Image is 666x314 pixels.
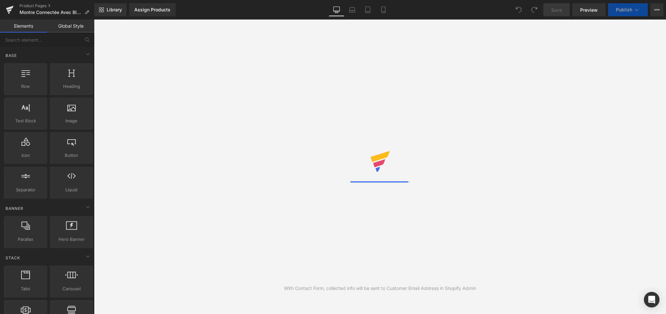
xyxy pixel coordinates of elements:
[650,3,663,16] button: More
[616,7,632,12] span: Publish
[551,7,562,13] span: Save
[5,255,21,261] span: Stack
[20,10,82,15] span: Montre Connectée Avec Bluetooth
[580,7,598,13] span: Preview
[6,117,45,124] span: Text Block
[284,285,476,292] div: With Contact Form, collected info will be sent to Customer Email Address in Shopify Admin
[52,152,91,159] span: Button
[360,3,376,16] a: Tablet
[6,152,45,159] span: Icon
[134,7,170,12] div: Assign Products
[5,52,18,59] span: Base
[5,205,24,212] span: Banner
[52,236,91,243] span: Hero Banner
[107,7,122,13] span: Library
[6,83,45,90] span: Row
[52,83,91,90] span: Heading
[94,3,127,16] a: New Library
[52,186,91,193] span: Liquid
[608,3,648,16] button: Publish
[20,3,94,8] a: Product Pages
[47,20,94,33] a: Global Style
[52,285,91,292] span: Carousel
[6,186,45,193] span: Separator
[6,285,45,292] span: Tabs
[376,3,391,16] a: Mobile
[6,236,45,243] span: Parallax
[329,3,344,16] a: Desktop
[512,3,525,16] button: Undo
[344,3,360,16] a: Laptop
[644,292,659,307] div: Open Intercom Messenger
[572,3,606,16] a: Preview
[528,3,541,16] button: Redo
[52,117,91,124] span: Image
